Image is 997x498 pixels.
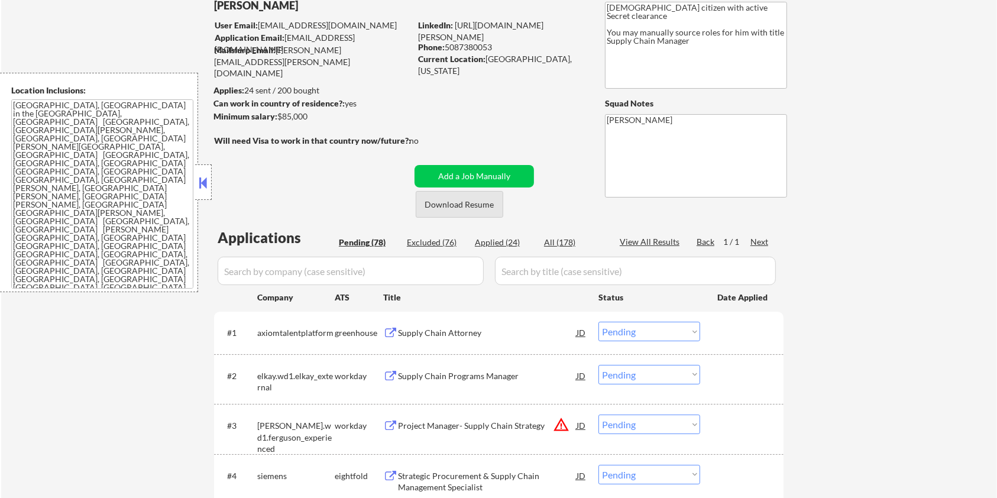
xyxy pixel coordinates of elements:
div: no [409,135,443,147]
div: eightfold [335,470,383,482]
strong: Current Location: [418,54,485,64]
div: 5087380053 [418,41,585,53]
div: All (178) [544,237,603,248]
strong: LinkedIn: [418,20,453,30]
input: Search by company (case sensitive) [218,257,484,285]
div: Squad Notes [605,98,787,109]
div: [PERSON_NAME].wd1.ferguson_experienced [257,420,335,455]
div: Supply Chain Attorney [398,327,577,339]
div: Strategic Procurement & Supply Chain Management Specialist [398,470,577,493]
div: Applications [218,231,335,245]
div: Status [598,286,700,308]
div: [PERSON_NAME][EMAIL_ADDRESS][PERSON_NAME][DOMAIN_NAME] [214,44,410,79]
div: [GEOGRAPHIC_DATA], [US_STATE] [418,53,585,76]
div: Date Applied [717,292,769,303]
div: #4 [227,470,248,482]
strong: Minimum salary: [213,111,277,121]
div: View All Results [620,236,683,248]
div: #1 [227,327,248,339]
div: Company [257,292,335,303]
strong: Mailslurp Email: [214,45,276,55]
div: JD [575,365,587,386]
button: Download Resume [416,191,503,218]
div: JD [575,465,587,486]
div: workday [335,370,383,382]
div: [EMAIL_ADDRESS][DOMAIN_NAME] [215,20,410,31]
div: 1 / 1 [723,236,750,248]
div: elkay.wd1.elkay_external [257,370,335,393]
div: workday [335,420,383,432]
div: Back [697,236,716,248]
div: Project Manager- Supply Chain Strategy [398,420,577,432]
div: Next [750,236,769,248]
strong: Phone: [418,42,445,52]
div: 24 sent / 200 bought [213,85,410,96]
div: JD [575,415,587,436]
div: Excluded (76) [407,237,466,248]
div: Supply Chain Programs Manager [398,370,577,382]
strong: Applies: [213,85,244,95]
div: ATS [335,292,383,303]
div: Applied (24) [475,237,534,248]
div: Title [383,292,587,303]
strong: Can work in country of residence?: [213,98,345,108]
button: warning_amber [553,416,569,433]
div: siemens [257,470,335,482]
button: Add a Job Manually [415,165,534,187]
div: [EMAIL_ADDRESS][DOMAIN_NAME] [215,32,410,55]
input: Search by title (case sensitive) [495,257,776,285]
strong: User Email: [215,20,258,30]
div: JD [575,322,587,343]
strong: Will need Visa to work in that country now/future?: [214,135,411,145]
div: axiomtalentplatform [257,327,335,339]
div: yes [213,98,407,109]
div: greenhouse [335,327,383,339]
div: #3 [227,420,248,432]
div: Location Inclusions: [11,85,193,96]
div: $85,000 [213,111,410,122]
div: Pending (78) [339,237,398,248]
strong: Application Email: [215,33,284,43]
div: #2 [227,370,248,382]
a: [URL][DOMAIN_NAME][PERSON_NAME] [418,20,543,42]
